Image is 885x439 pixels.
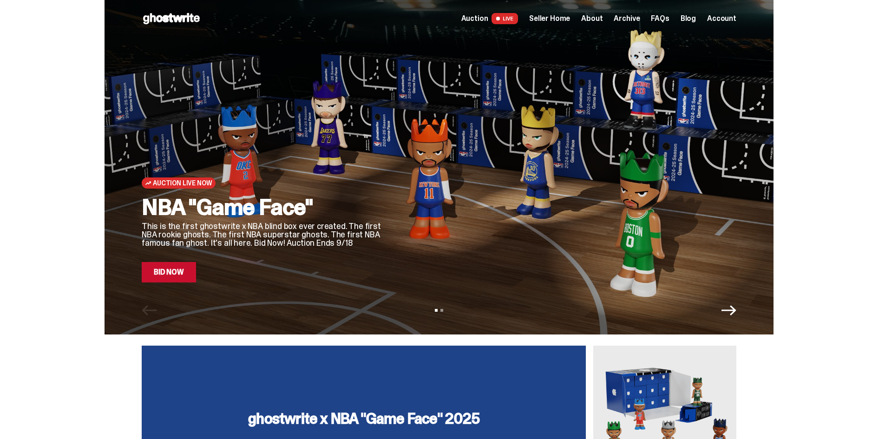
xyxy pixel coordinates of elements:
span: Auction [461,15,488,22]
h2: NBA "Game Face" [142,196,383,218]
span: Auction Live Now [153,179,212,187]
a: Archive [614,15,640,22]
button: View slide 1 [435,309,438,312]
a: Blog [681,15,696,22]
a: Bid Now [142,262,196,282]
span: LIVE [492,13,518,24]
p: This is the first ghostwrite x NBA blind box ever created. The first NBA rookie ghosts. The first... [142,222,383,247]
a: About [581,15,603,22]
a: FAQs [651,15,669,22]
a: Seller Home [529,15,570,22]
button: Next [721,303,736,318]
a: Auction LIVE [461,13,518,24]
a: Account [707,15,736,22]
h3: ghostwrite x NBA "Game Face" 2025 [248,411,479,426]
button: View slide 2 [440,309,443,312]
